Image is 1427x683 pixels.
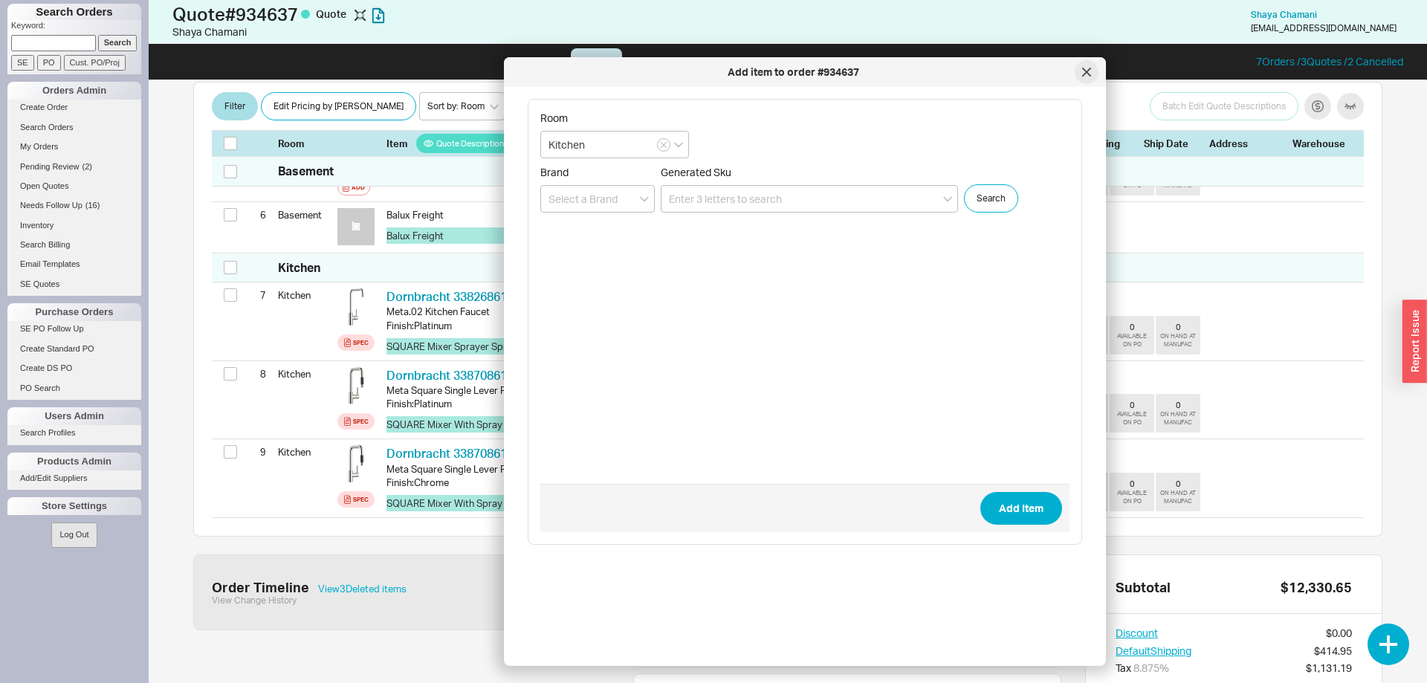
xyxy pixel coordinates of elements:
div: AVAILABLE ON PO [1113,410,1151,427]
input: Select Room [540,131,689,158]
input: SE [11,55,34,71]
a: Needs Follow Up(16) [7,198,141,213]
input: Cust. PO/Proj [64,55,126,71]
div: Tax [1116,661,1191,676]
button: Filter [212,93,258,121]
p: Keyword: [11,20,141,35]
div: 0 [1176,400,1181,410]
button: Add Item [980,492,1062,525]
button: Discount [1116,626,1158,641]
input: Select a Brand [540,185,655,213]
div: Order Timeline [212,579,309,595]
div: $1,131.19 [1306,661,1352,676]
div: Room [278,137,331,151]
button: Balux Freight [386,227,757,244]
div: AVAILABLE ON PO [1113,489,1151,505]
a: 7Orders /3Quotes /2 Cancelled [1256,55,1403,68]
button: SQUARE Mixer Sprayer Sprayer Platinum [386,338,757,355]
div: $414.95 [1314,644,1352,658]
a: My Orders [7,139,141,155]
div: Subtotal [1116,579,1171,595]
a: Checkout [873,48,941,75]
button: SQUARE Mixer With Spray Function Chrome [386,495,757,511]
span: Room [540,111,568,124]
div: Meta Square Single Lever Pull Down Mixer with Spray Function [386,462,777,476]
span: Needs Follow Up [20,201,82,210]
div: Products Admin [7,453,141,470]
div: 0 [1130,479,1135,489]
div: Orders Admin [7,82,141,100]
div: AVAILABLE ON PO [1113,332,1151,349]
a: SE PO Follow Up [7,321,141,337]
div: $12,330.65 [1281,579,1352,595]
div: Shaya Chamani [172,25,717,39]
button: Log Out [51,522,97,547]
div: Store Settings [7,497,141,515]
a: Create DS PO [7,360,141,376]
svg: open menu [640,196,649,202]
a: Email Templates [7,256,141,272]
img: 33870861-080010_mzzoif [337,367,375,404]
div: 8 [247,361,266,386]
div: ON HAND AT MANUFAC [1159,489,1197,505]
button: DefaultShipping [1116,644,1191,658]
span: Brand [540,166,569,178]
input: Search [98,35,137,51]
div: 6 [247,202,266,227]
a: Add/Edit Suppliers [7,470,141,486]
div: Address [1209,137,1284,151]
div: Finish : Platinum [386,397,777,410]
div: ON HAND AT MANUFAC [1159,332,1197,349]
div: Spec [353,337,369,349]
a: Packages [741,48,811,75]
div: ON HAND AT MANUFAC [1159,410,1197,427]
div: 0 [1176,322,1181,332]
a: PO Search [7,381,141,396]
span: Add Item [999,499,1043,517]
span: Pending Review [20,162,80,171]
div: Add [352,181,365,193]
div: Spec [353,493,369,505]
a: CRM [625,48,669,75]
h1: Search Orders [7,4,141,20]
div: Basement [278,164,334,180]
span: Batch Edit Quote Descriptions [1162,98,1286,116]
a: Spec [337,334,375,351]
div: Purchase Orders [7,303,141,321]
span: Filter [224,98,245,116]
div: 0 [1130,322,1135,332]
span: 8.875 % [1133,661,1169,674]
a: Search Profiles [7,425,141,441]
a: Search Billing [7,237,141,253]
div: Spec [353,415,369,427]
button: SQUARE Mixer With Spray Function Platinum [386,416,757,433]
div: 0 [1176,479,1181,489]
a: User info [672,48,738,75]
div: Kitchen [278,259,320,276]
a: Create Order [7,100,141,115]
button: View3Deleted items [318,583,407,594]
div: Kitchen [278,361,331,386]
a: Quote [571,48,622,75]
a: Search Orders [7,120,141,135]
span: Edit Pricing by [PERSON_NAME] [274,98,404,116]
a: Pending Review(2) [7,159,141,175]
a: SE Quotes [7,276,141,292]
button: Edit Pricing by [PERSON_NAME] [261,93,416,121]
h1: Quote # 934637 [172,4,717,25]
div: 0 [1130,400,1135,410]
button: Add [337,179,370,195]
a: Rooms [814,48,870,75]
div: Users Admin [7,407,141,425]
span: ( 16 ) [85,201,100,210]
div: [EMAIL_ADDRESS][DOMAIN_NAME] [1251,23,1397,33]
a: Dornbracht 33826861-080010 [386,289,551,304]
div: Basement [278,202,331,227]
span: Shaya Chamani [1251,9,1317,20]
span: ( 2 ) [82,162,92,171]
a: Dornbracht 33870861-080010 [386,368,551,383]
a: Inventory [7,218,141,233]
button: Search [964,184,1018,213]
span: Generated Sku [661,166,731,178]
a: Spec [337,413,375,430]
